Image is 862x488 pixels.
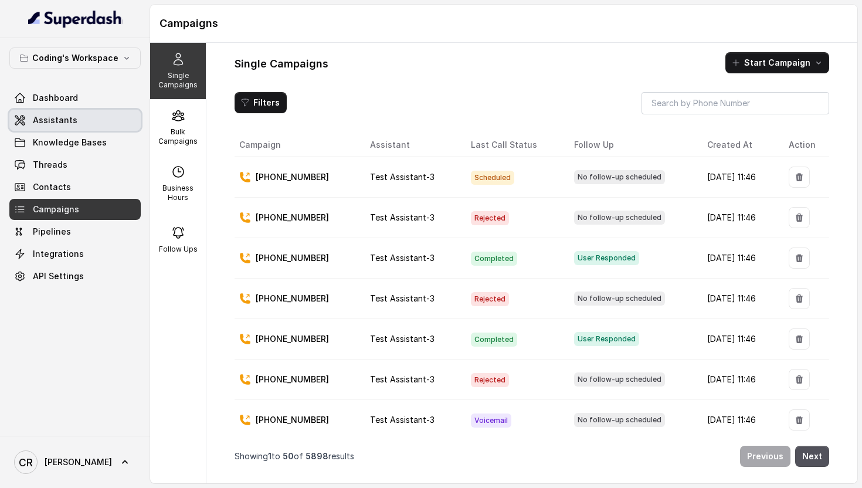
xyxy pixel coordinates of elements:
[155,71,201,90] p: Single Campaigns
[235,55,328,73] h1: Single Campaigns
[33,226,71,238] span: Pipelines
[159,14,848,33] h1: Campaigns
[725,52,829,73] button: Start Campaign
[698,133,779,157] th: Created At
[795,446,829,467] button: Next
[574,211,665,225] span: No follow-up scheduled
[33,270,84,282] span: API Settings
[642,92,829,114] input: Search by Phone Number
[268,451,272,461] span: 1
[9,266,141,287] a: API Settings
[471,373,509,387] span: Rejected
[33,181,71,193] span: Contacts
[698,400,779,440] td: [DATE] 11:46
[235,450,354,462] p: Showing to of results
[461,133,565,157] th: Last Call Status
[235,133,361,157] th: Campaign
[256,252,329,264] p: [PHONE_NUMBER]
[33,204,79,215] span: Campaigns
[256,333,329,345] p: [PHONE_NUMBER]
[370,172,435,182] span: Test Assistant-3
[9,177,141,198] a: Contacts
[740,446,790,467] button: Previous
[9,446,141,479] a: [PERSON_NAME]
[28,9,123,28] img: light.svg
[306,451,328,461] span: 5898
[33,248,84,260] span: Integrations
[471,414,511,428] span: Voicemail
[9,199,141,220] a: Campaigns
[471,333,517,347] span: Completed
[256,374,329,385] p: [PHONE_NUMBER]
[9,221,141,242] a: Pipelines
[9,243,141,265] a: Integrations
[9,154,141,175] a: Threads
[471,171,514,185] span: Scheduled
[574,372,665,387] span: No follow-up scheduled
[159,245,198,254] p: Follow Ups
[9,110,141,131] a: Assistants
[283,451,294,461] span: 50
[370,253,435,263] span: Test Assistant-3
[33,137,107,148] span: Knowledge Bases
[370,212,435,222] span: Test Assistant-3
[370,415,435,425] span: Test Assistant-3
[256,414,329,426] p: [PHONE_NUMBER]
[698,279,779,319] td: [DATE] 11:46
[779,133,829,157] th: Action
[256,293,329,304] p: [PHONE_NUMBER]
[471,252,517,266] span: Completed
[574,332,639,346] span: User Responded
[9,48,141,69] button: Coding's Workspace
[370,374,435,384] span: Test Assistant-3
[19,456,33,469] text: CR
[33,159,67,171] span: Threads
[574,413,665,427] span: No follow-up scheduled
[256,171,329,183] p: [PHONE_NUMBER]
[9,87,141,109] a: Dashboard
[698,360,779,400] td: [DATE] 11:46
[235,439,829,474] nav: Pagination
[370,334,435,344] span: Test Assistant-3
[33,114,77,126] span: Assistants
[574,251,639,265] span: User Responded
[698,198,779,238] td: [DATE] 11:46
[370,293,435,303] span: Test Assistant-3
[235,92,287,113] button: Filters
[574,292,665,306] span: No follow-up scheduled
[471,292,509,306] span: Rejected
[32,51,118,65] p: Coding's Workspace
[698,157,779,198] td: [DATE] 11:46
[698,319,779,360] td: [DATE] 11:46
[256,212,329,223] p: [PHONE_NUMBER]
[471,211,509,225] span: Rejected
[574,170,665,184] span: No follow-up scheduled
[9,132,141,153] a: Knowledge Bases
[565,133,698,157] th: Follow Up
[155,184,201,202] p: Business Hours
[155,127,201,146] p: Bulk Campaigns
[698,238,779,279] td: [DATE] 11:46
[33,92,78,104] span: Dashboard
[45,456,112,468] span: [PERSON_NAME]
[361,133,461,157] th: Assistant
